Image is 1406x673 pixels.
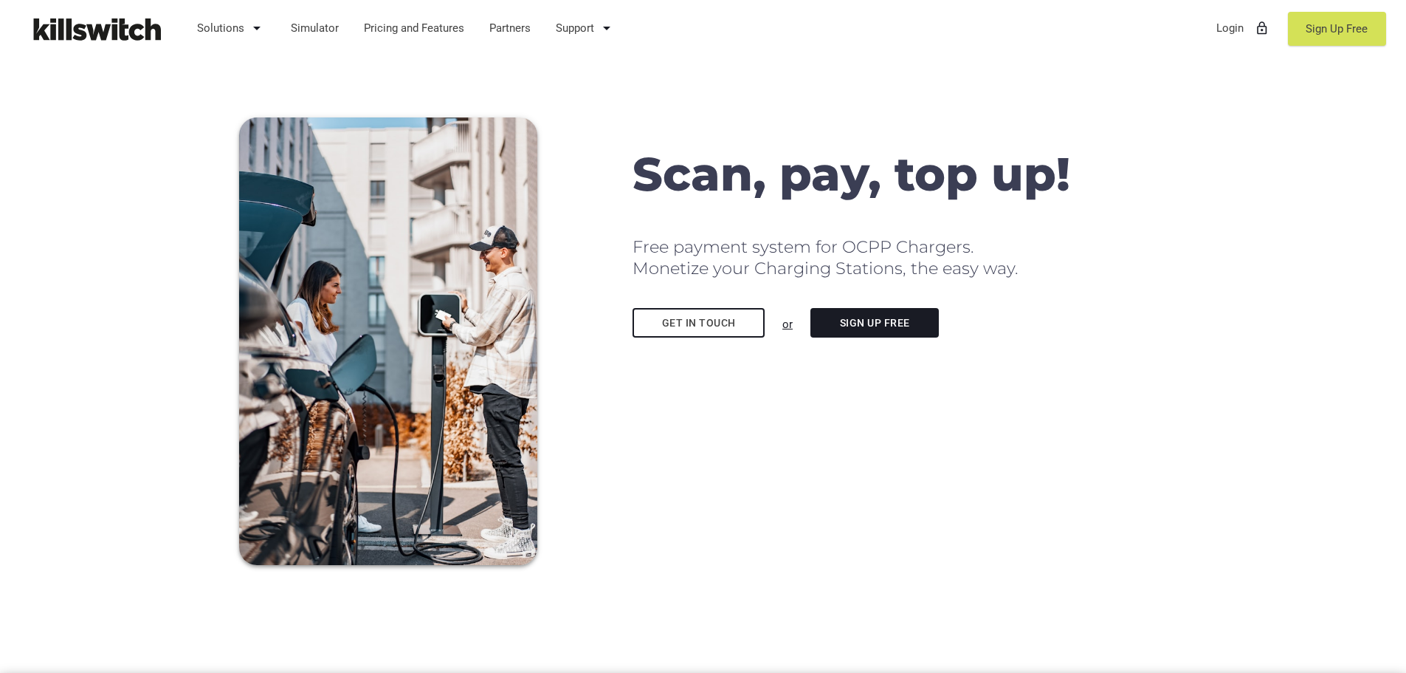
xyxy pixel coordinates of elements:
[782,318,793,331] u: or
[810,308,939,338] a: Sign Up Free
[190,9,273,47] a: Solutions
[284,9,346,47] a: Simulator
[549,9,623,47] a: Support
[22,11,170,47] img: Killswitch
[598,10,616,46] i: arrow_drop_down
[248,10,266,46] i: arrow_drop_down
[633,236,1167,279] h2: Free payment system for OCPP Chargers. Monetize your Charging Stations, the easy way.
[1288,12,1386,46] a: Sign Up Free
[483,9,538,47] a: Partners
[239,117,537,565] img: Couple charging EV with mobile payments
[1210,9,1277,47] a: Loginlock_outline
[1255,10,1269,46] i: lock_outline
[633,148,1167,199] h1: Scan, pay, top up!
[357,9,472,47] a: Pricing and Features
[633,308,765,338] a: Get in touch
